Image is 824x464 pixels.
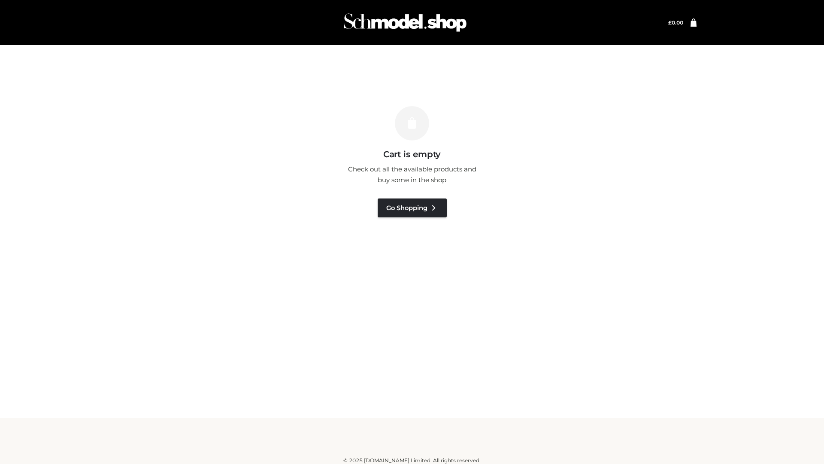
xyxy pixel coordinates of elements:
[668,19,672,26] span: £
[668,19,683,26] a: £0.00
[341,6,470,40] img: Schmodel Admin 964
[343,164,481,186] p: Check out all the available products and buy some in the shop
[668,19,683,26] bdi: 0.00
[378,198,447,217] a: Go Shopping
[147,149,677,159] h3: Cart is empty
